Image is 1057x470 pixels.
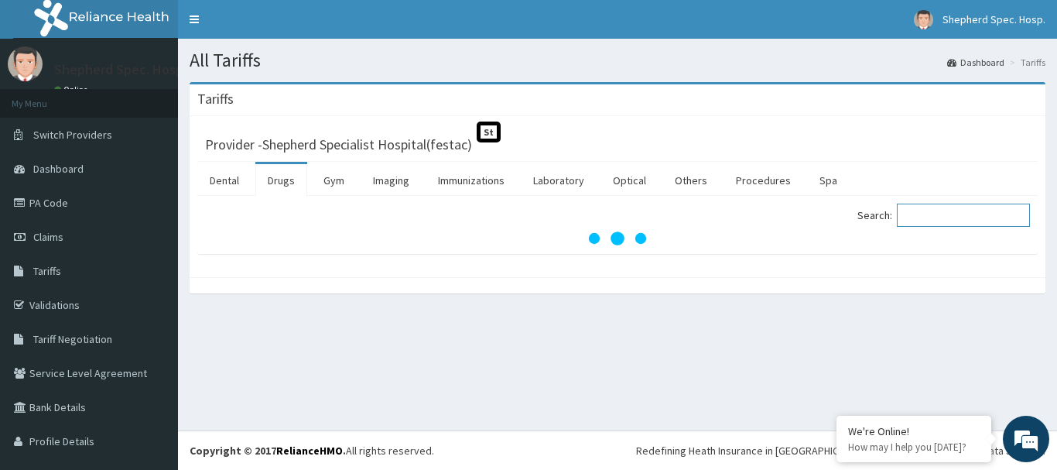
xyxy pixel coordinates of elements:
textarea: Type your message and hit 'Enter' [8,309,295,363]
img: User Image [8,46,43,81]
a: Online [54,84,91,95]
a: Dashboard [947,56,1004,69]
label: Search: [857,204,1030,227]
a: Optical [600,164,658,197]
h3: Provider - Shepherd Specialist Hospital(festac) [205,138,472,152]
a: Gym [311,164,357,197]
img: User Image [914,10,933,29]
span: Shepherd Spec. Hosp. [942,12,1045,26]
a: Procedures [723,164,803,197]
span: Tariff Negotiation [33,332,112,346]
a: Dental [197,164,251,197]
span: Claims [33,230,63,244]
a: Drugs [255,164,307,197]
span: Switch Providers [33,128,112,142]
div: Chat with us now [80,87,260,107]
h1: All Tariffs [190,50,1045,70]
img: d_794563401_company_1708531726252_794563401 [29,77,63,116]
span: St [477,122,501,142]
a: Others [662,164,720,197]
a: RelianceHMO [276,444,343,458]
a: Laboratory [521,164,597,197]
footer: All rights reserved. [178,431,1057,470]
div: Minimize live chat window [254,8,291,45]
h3: Tariffs [197,92,234,106]
input: Search: [897,204,1030,227]
a: Spa [807,164,850,197]
svg: audio-loading [587,208,648,269]
a: Immunizations [426,164,517,197]
p: Shepherd Spec. Hosp. [54,63,186,77]
li: Tariffs [1006,56,1045,69]
span: Dashboard [33,162,84,176]
span: Tariffs [33,264,61,278]
a: Imaging [361,164,422,197]
span: We're online! [90,138,214,294]
strong: Copyright © 2017 . [190,444,346,458]
div: We're Online! [848,424,980,438]
p: How may I help you today? [848,441,980,454]
div: Redefining Heath Insurance in [GEOGRAPHIC_DATA] using Telemedicine and Data Science! [636,443,1045,458]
